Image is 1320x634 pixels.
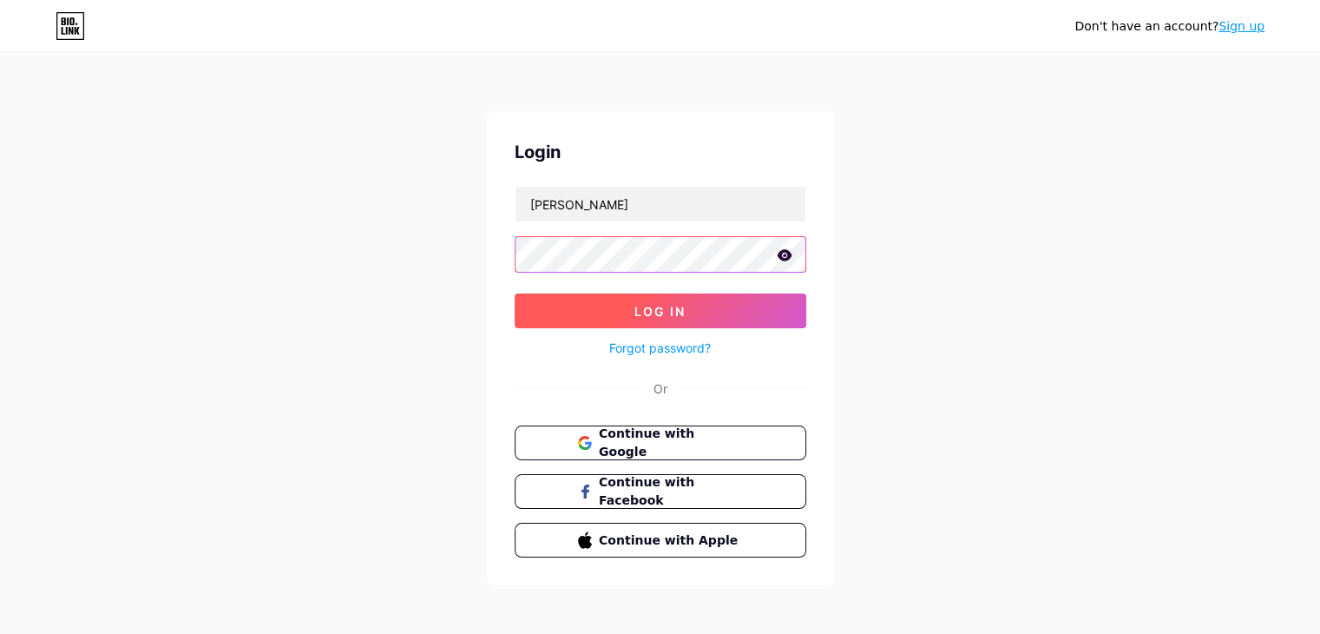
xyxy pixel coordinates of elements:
span: Log In [634,304,686,319]
span: Continue with Facebook [599,473,742,510]
button: Continue with Google [515,426,806,460]
button: Continue with Facebook [515,474,806,509]
span: Continue with Google [599,425,742,461]
input: Username [516,187,805,221]
div: Or [653,380,667,398]
button: Log In [515,294,806,328]
span: Continue with Apple [599,532,742,550]
a: Forgot password? [609,339,711,357]
div: Don't have an account? [1074,17,1264,36]
button: Continue with Apple [515,523,806,558]
div: Login [515,139,806,165]
a: Sign up [1218,19,1264,33]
